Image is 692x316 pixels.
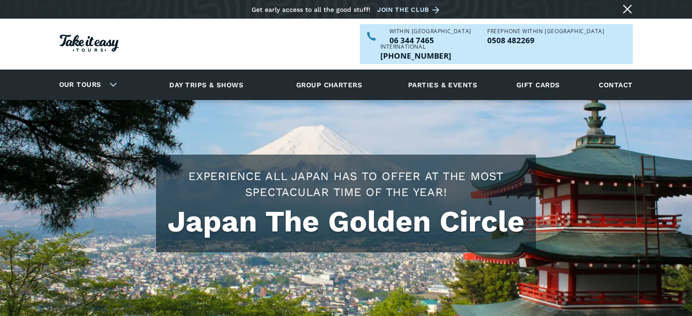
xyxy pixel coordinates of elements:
h2: Experience all Japan has to offer at the most spectacular time of the year! [165,168,527,200]
div: Get early access to all the good stuff! [252,6,370,13]
a: Call us freephone within NZ on 0508482269 [487,36,604,44]
a: Gift cards [512,72,565,97]
a: Join the club [377,4,443,15]
div: International [380,44,451,50]
a: Day trips & shows [158,72,255,97]
div: Freephone WITHIN [GEOGRAPHIC_DATA] [487,29,604,34]
a: Group charters [285,72,374,97]
a: Contact [594,72,637,97]
p: 0508 482269 [487,36,604,44]
p: [PHONE_NUMBER] [380,52,451,60]
h1: Japan The Golden Circle [165,205,527,239]
a: Our tours [52,74,108,95]
div: WITHIN [GEOGRAPHIC_DATA] [389,29,471,34]
a: Close message [620,2,635,16]
a: Call us outside of NZ on +6463447465 [380,52,451,60]
a: Homepage [60,30,119,59]
a: Parties & events [404,72,482,97]
div: Our tours [48,72,124,97]
p: 06 344 7465 [389,36,471,44]
img: Take it easy Tours logo [60,35,119,52]
a: Call us within NZ on 063447465 [389,36,471,44]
